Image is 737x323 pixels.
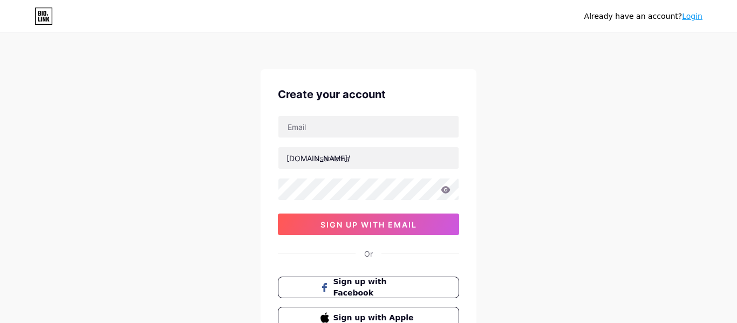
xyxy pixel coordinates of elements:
[682,12,702,20] a: Login
[584,11,702,22] div: Already have an account?
[278,214,459,235] button: sign up with email
[333,276,417,299] span: Sign up with Facebook
[278,86,459,102] div: Create your account
[278,147,459,169] input: username
[278,116,459,138] input: Email
[364,248,373,259] div: Or
[278,277,459,298] button: Sign up with Facebook
[320,220,417,229] span: sign up with email
[286,153,350,164] div: [DOMAIN_NAME]/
